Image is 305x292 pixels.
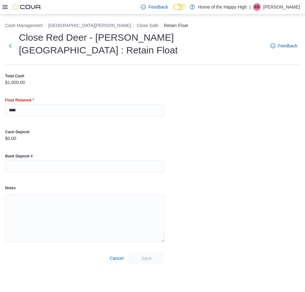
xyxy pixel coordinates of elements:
label: Notes [5,185,16,191]
button: Save [129,252,164,265]
nav: An example of EuiBreadcrumbs [5,22,300,30]
p: [PERSON_NAME] [263,3,300,11]
img: Cova [13,4,41,10]
label: Float Retained * [5,98,34,103]
span: Save [141,255,152,261]
button: Close Safe [137,23,158,28]
h1: Close Red Deer - [PERSON_NAME][GEOGRAPHIC_DATA] : Retain Float [19,31,264,57]
label: Cash Deposit [5,129,30,135]
p: $0.00 [5,136,16,141]
div: Kelci Brenna [253,3,261,11]
button: Next [5,39,15,52]
button: Retain Float [164,23,188,28]
label: Total Cash [5,73,24,79]
span: Feedback [148,4,168,10]
p: | [249,3,251,11]
p: $1,000.00 [5,80,25,85]
span: KB [254,3,259,11]
button: [GEOGRAPHIC_DATA][PERSON_NAME] [48,23,131,28]
span: Cancel [110,255,124,261]
input: Dark Mode [173,4,187,10]
p: Home of the Happy High [198,3,247,11]
label: Bank Deposit # [5,154,33,159]
span: Feedback [278,43,297,49]
a: Feedback [138,1,170,13]
button: Cash Management [5,23,43,28]
button: Cancel [107,252,126,265]
a: Feedback [268,39,300,52]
